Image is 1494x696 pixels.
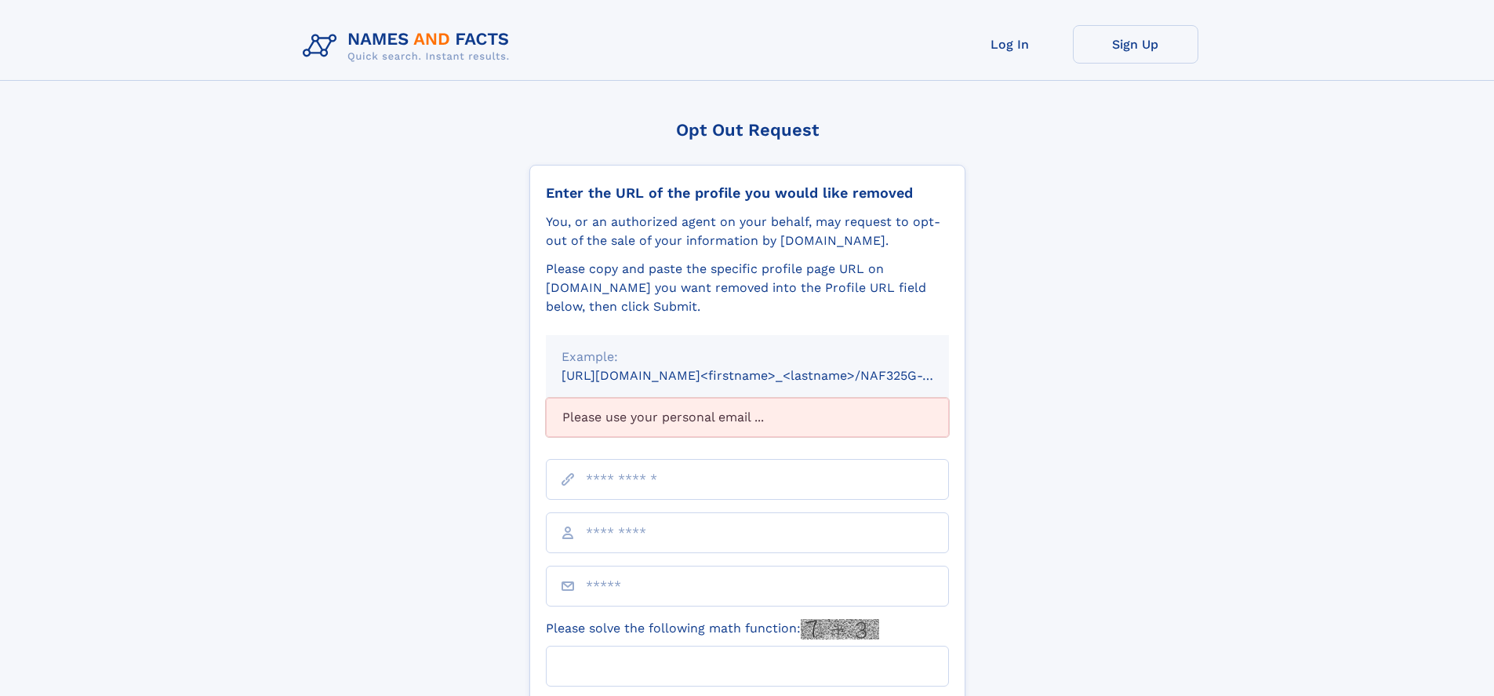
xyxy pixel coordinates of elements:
label: Please solve the following math function: [546,619,879,640]
a: Log In [947,25,1073,64]
div: Opt Out Request [529,120,965,140]
small: [URL][DOMAIN_NAME]<firstname>_<lastname>/NAF325G-xxxxxxxx [562,368,979,383]
div: Please copy and paste the specific profile page URL on [DOMAIN_NAME] you want removed into the Pr... [546,260,949,316]
div: Please use your personal email ... [546,398,949,437]
div: Enter the URL of the profile you would like removed [546,184,949,202]
img: Logo Names and Facts [296,25,522,67]
div: Example: [562,348,933,366]
div: You, or an authorized agent on your behalf, may request to opt-out of the sale of your informatio... [546,213,949,250]
a: Sign Up [1073,25,1198,64]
